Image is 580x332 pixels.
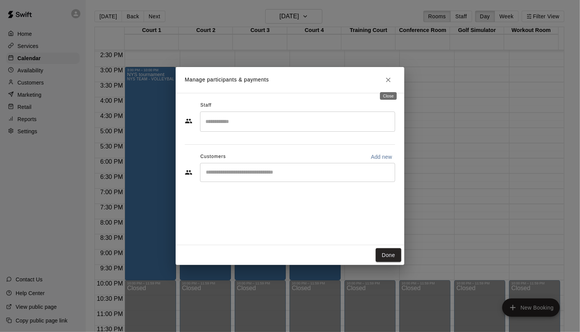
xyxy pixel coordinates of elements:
div: Start typing to search customers... [200,163,395,182]
div: Search staff [200,112,395,132]
button: Done [376,248,401,262]
button: Close [381,73,395,87]
button: Add new [368,151,395,163]
p: Add new [371,153,392,161]
div: Close [380,92,397,100]
svg: Customers [185,169,192,176]
span: Staff [200,99,211,112]
p: Manage participants & payments [185,76,269,84]
svg: Staff [185,117,192,125]
span: Customers [200,151,226,163]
